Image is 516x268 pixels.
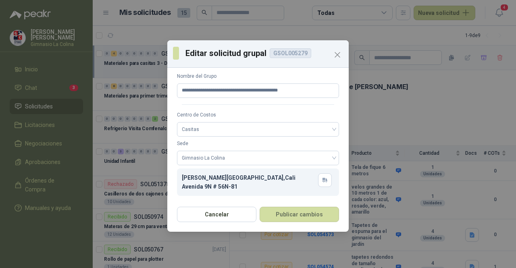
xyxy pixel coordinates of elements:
[182,173,318,191] div: [PERSON_NAME][GEOGRAPHIC_DATA] , Cali Avenida 9N # 56N-81
[185,47,343,59] p: Editar solicitud grupal
[182,152,334,164] span: Gimnasio La Colina
[331,48,344,61] button: Close
[177,111,339,119] label: Centro de Costos
[270,48,311,58] div: GSOL005279
[177,207,256,222] button: Cancelar
[182,123,334,135] span: Casitas
[177,73,339,80] label: Nombre del Grupo
[260,207,339,222] button: Publicar cambios
[177,140,339,148] label: Sede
